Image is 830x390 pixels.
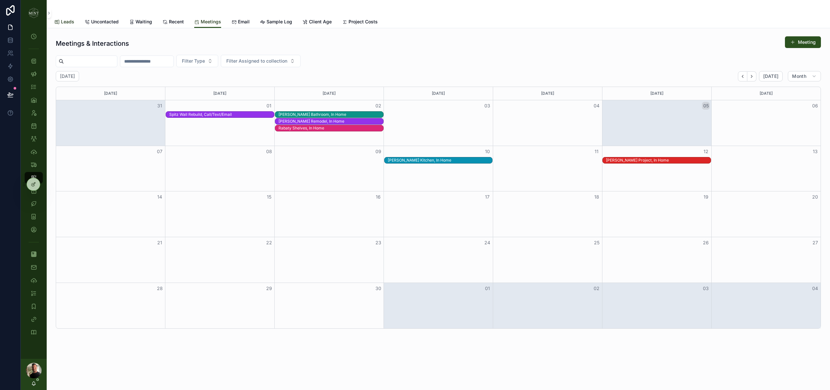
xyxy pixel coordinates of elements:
button: 04 [593,102,600,110]
div: [DATE] [494,87,601,100]
span: Recent [169,18,184,25]
a: Client Age [302,16,332,29]
button: Next [747,71,756,81]
button: 02 [374,102,382,110]
span: Filter Assigned to collection [226,58,287,64]
button: 12 [702,148,710,155]
span: Client Age [309,18,332,25]
div: Celedonio Project, In Home [606,157,711,163]
button: Month [788,71,821,81]
button: 21 [156,239,164,247]
div: Month View [56,87,821,329]
button: 01 [265,102,273,110]
div: Featherstone Remodel, In Home [279,118,383,124]
button: 22 [265,239,273,247]
button: 06 [811,102,819,110]
button: [DATE] [759,71,783,81]
button: 01 [483,285,491,292]
span: Month [792,73,806,79]
button: 08 [265,148,273,155]
div: [PERSON_NAME] Project, In Home [606,158,711,163]
span: Email [238,18,250,25]
button: 04 [811,285,819,292]
button: 18 [593,193,600,201]
a: Meetings [194,16,221,28]
span: Waiting [136,18,152,25]
span: Leads [61,18,74,25]
button: 20 [811,193,819,201]
button: 02 [593,285,600,292]
div: [PERSON_NAME] Kitchen, In Home [388,158,492,163]
span: Uncontacted [91,18,119,25]
div: Reifsteck Kitchen, In Home [388,157,492,163]
button: 10 [483,148,491,155]
a: Sample Log [260,16,292,29]
button: 05 [702,102,710,110]
button: Select Button [176,55,218,67]
h1: Meetings & Interactions [56,39,129,48]
span: Project Costs [349,18,378,25]
button: 16 [374,193,382,201]
button: 14 [156,193,164,201]
div: Andree Bathroom, In Home [279,112,383,117]
button: Back [738,71,747,81]
button: 24 [483,239,491,247]
span: Filter Type [182,58,205,64]
button: 19 [702,193,710,201]
div: [DATE] [603,87,710,100]
button: 29 [265,285,273,292]
button: 25 [593,239,600,247]
button: 13 [811,148,819,155]
div: [PERSON_NAME] Remodel, In Home [279,119,383,124]
button: 03 [702,285,710,292]
span: Meetings [201,18,221,25]
button: 15 [265,193,273,201]
a: Recent [162,16,184,29]
button: 31 [156,102,164,110]
div: [DATE] [713,87,820,100]
div: [DATE] [57,87,164,100]
button: Meeting [785,36,821,48]
button: 27 [811,239,819,247]
div: Spitz Wall Rebuild, Call/Text/Email [169,112,274,117]
div: [DATE] [276,87,383,100]
div: [PERSON_NAME] Bathroom, In Home [279,112,383,117]
div: [DATE] [385,87,492,100]
button: 30 [374,285,382,292]
h2: [DATE] [60,73,75,79]
img: App logo [29,8,39,18]
a: Leads [54,16,74,29]
button: 28 [156,285,164,292]
span: Sample Log [267,18,292,25]
button: 17 [483,193,491,201]
a: Project Costs [342,16,378,29]
div: scrollable content [21,26,47,347]
button: 11 [593,148,600,155]
div: Rabaty Shelves, In Home [279,126,383,131]
button: 26 [702,239,710,247]
a: Email [231,16,250,29]
a: Waiting [129,16,152,29]
a: Uncontacted [85,16,119,29]
button: Select Button [221,55,301,67]
button: 07 [156,148,164,155]
button: 23 [374,239,382,247]
button: 03 [483,102,491,110]
span: [DATE] [763,73,778,79]
div: [DATE] [166,87,273,100]
button: 09 [374,148,382,155]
